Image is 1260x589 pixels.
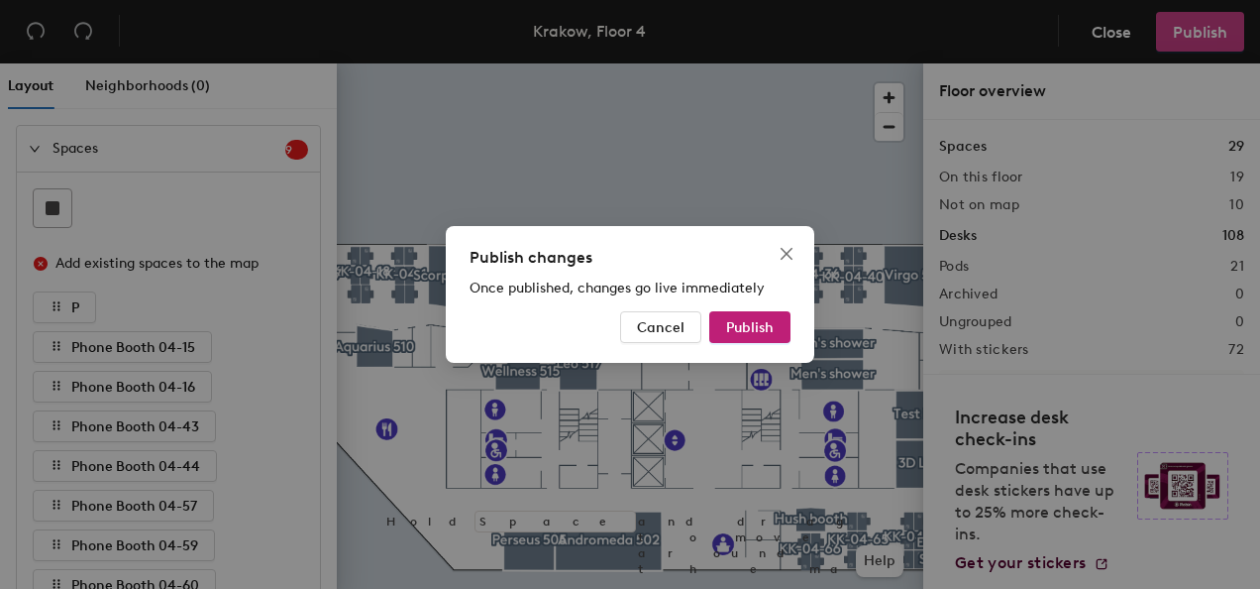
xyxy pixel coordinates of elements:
div: Publish changes [470,246,790,270]
span: Once published, changes go live immediately [470,280,765,296]
button: Publish [709,311,790,343]
span: Close [771,246,802,262]
span: Publish [726,319,774,336]
button: Close [771,238,802,270]
span: close [779,246,794,262]
span: Cancel [637,319,684,336]
button: Cancel [620,311,701,343]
